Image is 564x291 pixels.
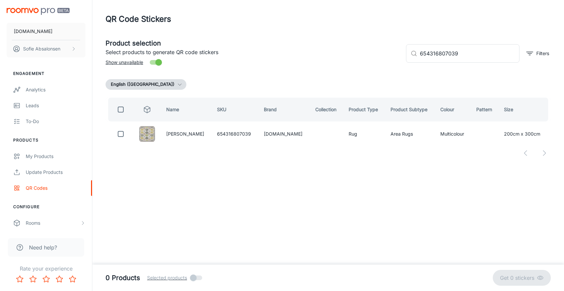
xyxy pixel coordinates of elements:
[499,98,551,121] th: Size
[471,98,499,121] th: Pattern
[161,124,212,144] td: [PERSON_NAME]
[26,102,85,109] div: Leads
[106,79,186,90] button: English ([GEOGRAPHIC_DATA])
[212,124,259,144] td: 654316807039
[499,124,551,144] td: 200cm x 300cm
[259,98,310,121] th: Brand
[536,50,549,57] p: Filters
[7,40,85,57] button: Sofie Absalonsen
[161,98,212,121] th: Name
[26,118,85,125] div: To-do
[106,13,171,25] h1: QR Code Stickers
[14,28,52,35] p: [DOMAIN_NAME]
[420,44,519,63] input: Search by SKU, brand, collection...
[26,153,85,160] div: My Products
[7,23,85,40] button: [DOMAIN_NAME]
[106,38,401,48] h5: Product selection
[212,98,259,121] th: SKU
[310,98,343,121] th: Collection
[525,48,551,59] button: filter
[435,98,471,121] th: Colour
[343,124,385,144] td: Rug
[26,169,85,176] div: Update Products
[23,45,60,52] p: Sofie Absalonsen
[7,8,70,15] img: Roomvo PRO Beta
[385,124,435,144] td: Area Rugs
[259,124,310,144] td: [DOMAIN_NAME]
[435,124,471,144] td: Multicolour
[26,184,85,192] div: QR Codes
[106,59,143,66] span: Show unavailable
[26,86,85,93] div: Analytics
[385,98,435,121] th: Product Subtype
[343,98,385,121] th: Product Type
[106,48,401,56] p: Select products to generate QR code stickers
